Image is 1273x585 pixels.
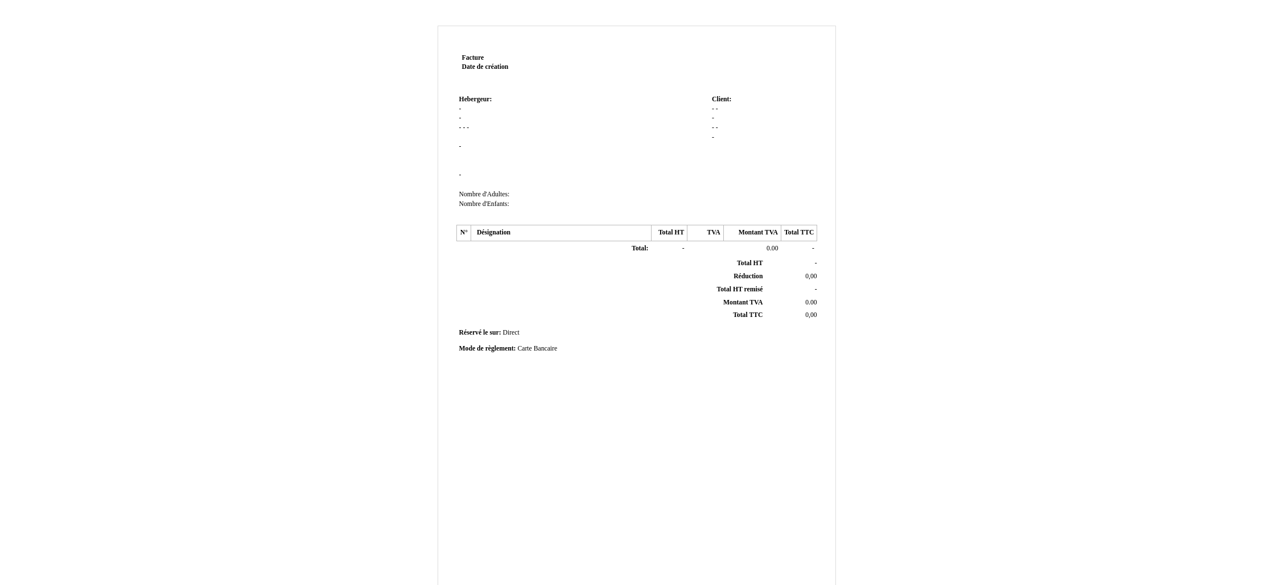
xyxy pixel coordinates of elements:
span: Nombre d'Adultes: [459,191,510,198]
span: - [459,171,462,179]
span: - [716,105,718,113]
span: Nombre d'Enfants: [459,200,509,208]
span: Montant TVA [723,299,763,306]
span: Carte Bancaire [517,345,557,352]
span: - [459,124,462,131]
span: - [712,105,714,113]
span: - [459,105,462,113]
span: Total HT remisé [716,286,763,293]
span: - [459,143,462,150]
span: - [712,134,714,141]
span: Total TTC [733,311,763,319]
span: Réduction [734,273,763,280]
span: 0.00 [805,299,817,306]
span: - [812,245,814,252]
span: 0.00 [767,245,778,252]
span: Hebergeur: [459,96,492,103]
span: - [712,124,714,131]
th: Total HT [651,225,687,241]
span: - [682,245,685,252]
span: Total: [632,245,648,252]
span: Client: [712,96,731,103]
th: Montant TVA [723,225,781,241]
th: TVA [687,225,723,241]
span: - [815,286,817,293]
span: - [463,124,465,131]
th: Total TTC [781,225,817,241]
span: Total HT [737,259,763,267]
span: Direct [502,329,519,336]
strong: Date de création [462,63,509,71]
th: N° [456,225,471,241]
span: - [716,124,718,131]
span: 0,00 [805,273,817,280]
span: Mode de règlement: [459,345,516,352]
span: - [467,124,469,131]
span: - [712,114,714,122]
span: - [459,114,462,122]
span: Facture [462,54,484,61]
span: 0,00 [805,311,817,319]
span: sur: [489,329,501,336]
span: - [815,259,817,267]
th: Désignation [471,225,651,241]
span: Réservé le [459,329,488,336]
